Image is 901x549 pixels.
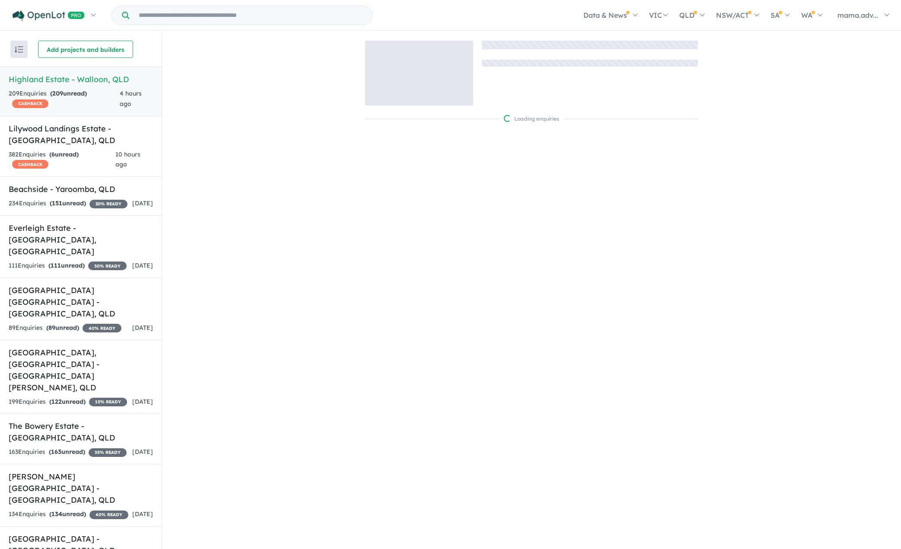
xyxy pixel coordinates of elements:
[52,199,62,207] span: 151
[504,115,559,123] div: Loading enquiries
[9,183,153,195] h5: Beachside - Yaroomba , QLD
[50,199,86,207] strong: ( unread)
[89,511,128,519] span: 40 % READY
[132,398,153,405] span: [DATE]
[49,150,79,158] strong: ( unread)
[837,11,878,19] span: mama.adv...
[49,398,86,405] strong: ( unread)
[12,99,48,108] span: CASHBACK
[9,123,153,146] h5: Lilywood Landings Estate - [GEOGRAPHIC_DATA] , QLD
[49,448,85,456] strong: ( unread)
[9,261,127,271] div: 111 Enquir ies
[9,198,127,209] div: 234 Enquir ies
[9,347,153,393] h5: [GEOGRAPHIC_DATA], [GEOGRAPHIC_DATA] - [GEOGRAPHIC_DATA][PERSON_NAME] , QLD
[9,284,153,319] h5: [GEOGRAPHIC_DATA] [GEOGRAPHIC_DATA] - [GEOGRAPHIC_DATA] , QLD
[9,73,153,85] h5: Highland Estate - Walloon , QLD
[132,448,153,456] span: [DATE]
[131,6,370,25] input: Try estate name, suburb, builder or developer
[89,200,127,208] span: 20 % READY
[15,46,23,53] img: sort.svg
[51,262,61,269] span: 111
[46,324,79,332] strong: ( unread)
[12,160,48,169] span: CASHBACK
[9,397,127,407] div: 199 Enquir ies
[132,262,153,269] span: [DATE]
[89,398,127,406] span: 15 % READY
[13,10,85,21] img: Openlot PRO Logo White
[9,447,127,457] div: 163 Enquir ies
[38,41,133,58] button: Add projects and builders
[83,324,121,332] span: 40 % READY
[115,150,140,169] span: 10 hours ago
[9,420,153,444] h5: The Bowery Estate - [GEOGRAPHIC_DATA] , QLD
[50,89,87,97] strong: ( unread)
[52,89,63,97] span: 209
[51,448,61,456] span: 163
[9,150,115,170] div: 382 Enquir ies
[48,324,55,332] span: 89
[120,89,142,108] span: 4 hours ago
[132,199,153,207] span: [DATE]
[132,510,153,518] span: [DATE]
[89,448,127,457] span: 35 % READY
[9,222,153,257] h5: Everleigh Estate - [GEOGRAPHIC_DATA] , [GEOGRAPHIC_DATA]
[9,89,120,109] div: 209 Enquir ies
[9,471,153,506] h5: [PERSON_NAME][GEOGRAPHIC_DATA] - [GEOGRAPHIC_DATA] , QLD
[51,510,62,518] span: 134
[9,509,128,520] div: 134 Enquir ies
[48,262,85,269] strong: ( unread)
[49,510,86,518] strong: ( unread)
[51,150,55,158] span: 6
[132,324,153,332] span: [DATE]
[51,398,62,405] span: 122
[9,323,121,333] div: 89 Enquir ies
[88,262,127,270] span: 30 % READY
